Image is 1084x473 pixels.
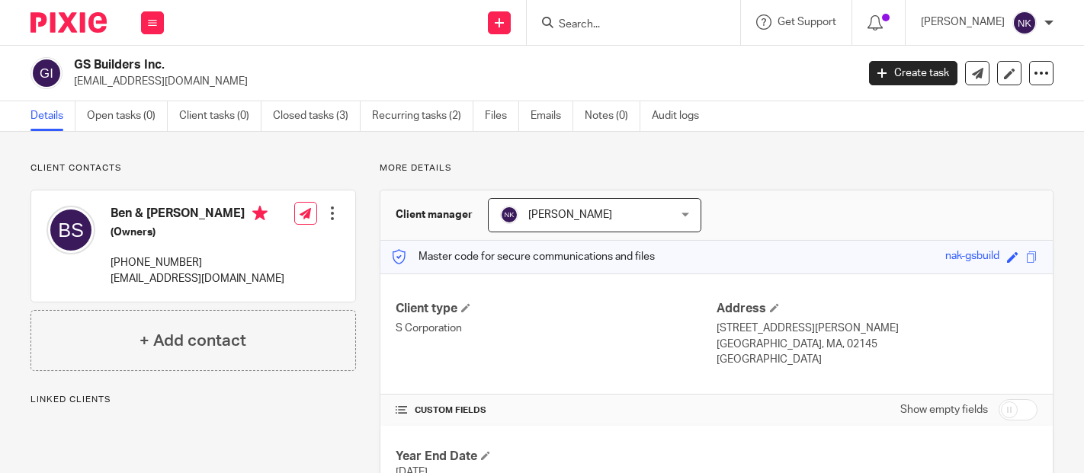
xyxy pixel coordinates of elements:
p: Client contacts [30,162,356,174]
h2: GS Builders Inc. [74,57,691,73]
span: Get Support [778,17,836,27]
h4: Client type [396,301,717,317]
span: [PERSON_NAME] [528,209,612,220]
a: Client tasks (0) [179,101,261,131]
a: Notes (0) [585,101,640,131]
p: [EMAIL_ADDRESS][DOMAIN_NAME] [74,74,846,89]
img: svg%3E [30,57,63,89]
a: Files [485,101,519,131]
a: Emails [531,101,573,131]
p: Linked clients [30,394,356,406]
p: [GEOGRAPHIC_DATA] [717,352,1037,367]
p: [STREET_ADDRESS][PERSON_NAME] [717,321,1037,336]
p: S Corporation [396,321,717,336]
p: [PHONE_NUMBER] [111,255,284,270]
h5: (Owners) [111,225,284,240]
img: svg%3E [500,206,518,224]
p: More details [380,162,1054,174]
p: [PERSON_NAME] [921,14,1005,30]
a: Audit logs [652,101,710,131]
i: Primary [252,206,268,221]
a: Open tasks (0) [87,101,168,131]
a: Create task [869,61,957,85]
h4: Ben & [PERSON_NAME] [111,206,284,225]
p: Master code for secure communications and files [392,249,655,264]
a: Recurring tasks (2) [372,101,473,131]
h3: Client manager [396,207,473,222]
p: [GEOGRAPHIC_DATA], MA, 02145 [717,337,1037,352]
div: nak-gsbuild [945,248,999,266]
h4: CUSTOM FIELDS [396,404,717,417]
label: Show empty fields [900,402,988,417]
p: [EMAIL_ADDRESS][DOMAIN_NAME] [111,271,284,286]
a: Details [30,101,75,131]
h4: Year End Date [396,449,717,465]
img: svg%3E [1012,11,1037,35]
h4: Address [717,301,1037,317]
h4: + Add contact [140,329,246,353]
input: Search [557,18,694,32]
img: svg%3E [47,206,95,254]
a: Closed tasks (3) [273,101,361,131]
img: Pixie [30,12,107,33]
